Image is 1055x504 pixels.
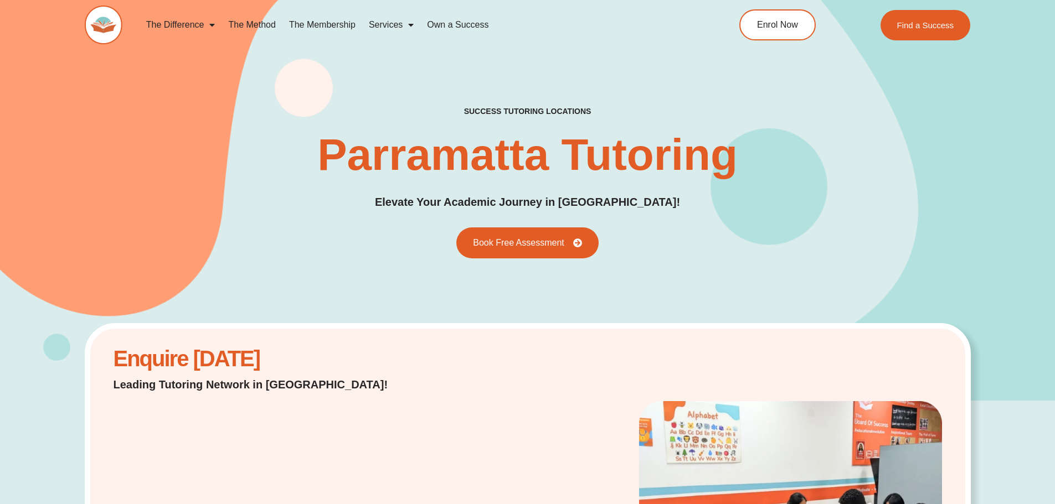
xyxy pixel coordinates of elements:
[881,10,971,40] a: Find a Success
[897,21,954,29] span: Find a Success
[114,377,416,392] p: Leading Tutoring Network in [GEOGRAPHIC_DATA]!
[140,12,689,38] nav: Menu
[473,238,564,247] span: Book Free Assessment
[362,12,420,38] a: Services
[420,12,495,38] a: Own a Success
[317,133,738,177] h1: Parramatta Tutoring
[739,9,816,40] a: Enrol Now
[222,12,282,38] a: The Method
[464,106,591,116] h2: success tutoring locations
[114,352,416,366] h2: Enquire [DATE]
[282,12,362,38] a: The Membership
[140,12,222,38] a: The Difference
[757,20,798,29] span: Enrol Now
[375,194,680,211] p: Elevate Your Academic Journey in [GEOGRAPHIC_DATA]!
[456,227,599,258] a: Book Free Assessment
